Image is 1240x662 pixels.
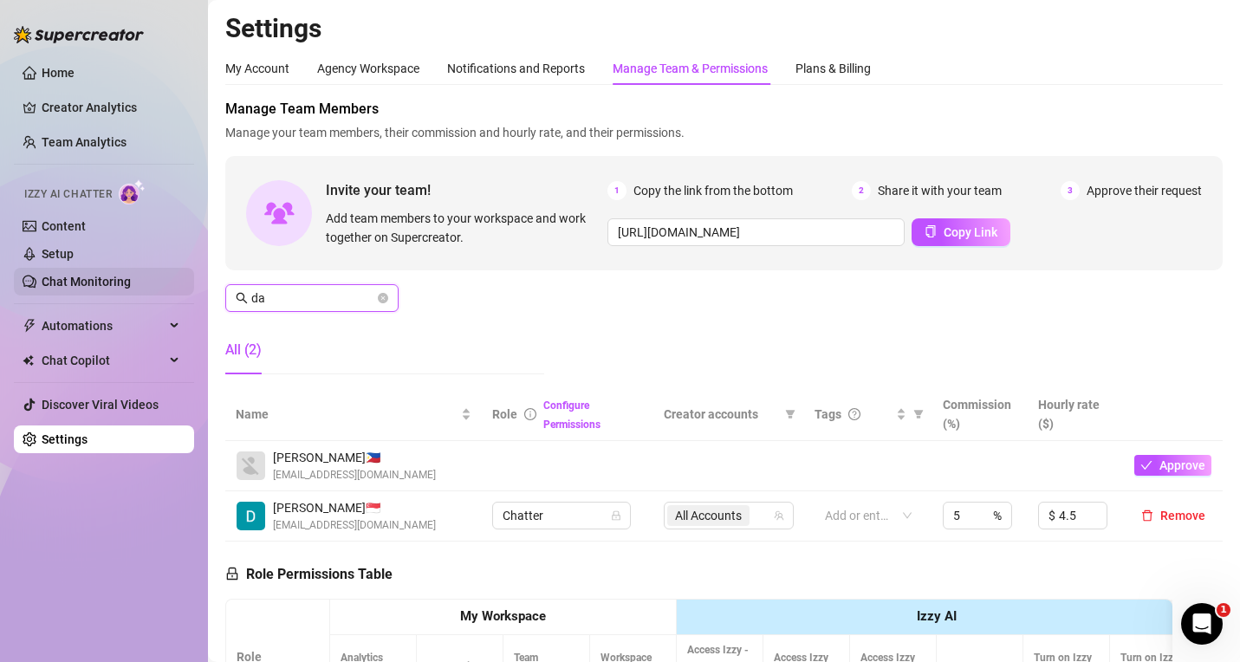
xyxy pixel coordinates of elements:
span: [EMAIL_ADDRESS][DOMAIN_NAME] [273,467,436,484]
span: 2 [852,181,871,200]
span: Copy Link [944,225,997,239]
th: Hourly rate ($) [1028,388,1124,441]
span: team [774,510,784,521]
a: Settings [42,432,88,446]
a: Home [42,66,75,80]
a: Team Analytics [42,135,127,149]
span: 3 [1061,181,1080,200]
div: All (2) [225,340,262,360]
span: [PERSON_NAME] 🇵🇭 [273,448,436,467]
a: Chat Monitoring [42,275,131,289]
span: question-circle [848,408,860,420]
span: lock [611,510,621,521]
img: AI Chatter [119,179,146,204]
strong: My Workspace [460,608,546,624]
div: Manage Team & Permissions [613,59,768,78]
img: Danilo Jr. Cuizon [237,502,265,530]
span: Chatter [503,503,620,529]
img: Chat Copilot [23,354,34,367]
span: Tags [815,405,841,424]
div: Agency Workspace [317,59,419,78]
span: filter [782,401,799,427]
span: Invite your team! [326,179,607,201]
img: Danilo Camara [237,451,265,480]
div: Notifications and Reports [447,59,585,78]
span: Approve their request [1087,181,1202,200]
span: All Accounts [667,505,750,526]
span: Approve [1159,458,1205,472]
span: [PERSON_NAME] 🇸🇬 [273,498,436,517]
img: logo-BBDzfeDw.svg [14,26,144,43]
span: Creator accounts [664,405,778,424]
th: Commission (%) [932,388,1029,441]
span: Role [492,407,517,421]
a: Discover Viral Videos [42,398,159,412]
span: Remove [1160,509,1205,522]
span: copy [925,225,937,237]
input: Search members [251,289,374,308]
span: filter [910,401,927,427]
span: Chat Copilot [42,347,165,374]
span: Izzy AI Chatter [24,186,112,203]
button: Copy Link [912,218,1010,246]
a: Setup [42,247,74,261]
span: filter [785,409,795,419]
a: Configure Permissions [543,399,601,431]
span: Manage Team Members [225,99,1223,120]
span: Name [236,405,458,424]
button: close-circle [378,293,388,303]
span: All Accounts [675,506,742,525]
span: 1 [607,181,626,200]
button: Approve [1134,455,1211,476]
span: check [1140,459,1152,471]
a: Creator Analytics [42,94,180,121]
strong: Izzy AI [917,608,957,624]
span: Manage your team members, their commission and hourly rate, and their permissions. [225,123,1223,142]
span: delete [1141,509,1153,522]
th: Name [225,388,482,441]
div: Plans & Billing [795,59,871,78]
iframe: Intercom live chat [1181,603,1223,645]
span: info-circle [524,408,536,420]
span: Share it with your team [878,181,1002,200]
span: filter [913,409,924,419]
span: thunderbolt [23,319,36,333]
div: My Account [225,59,289,78]
span: Copy the link from the bottom [633,181,793,200]
span: Add team members to your workspace and work together on Supercreator. [326,209,601,247]
span: search [236,292,248,304]
span: Automations [42,312,165,340]
span: lock [225,567,239,581]
span: [EMAIL_ADDRESS][DOMAIN_NAME] [273,517,436,534]
a: Content [42,219,86,233]
span: 1 [1217,603,1230,617]
h5: Role Permissions Table [225,564,393,585]
button: Remove [1134,505,1212,526]
h2: Settings [225,12,1223,45]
